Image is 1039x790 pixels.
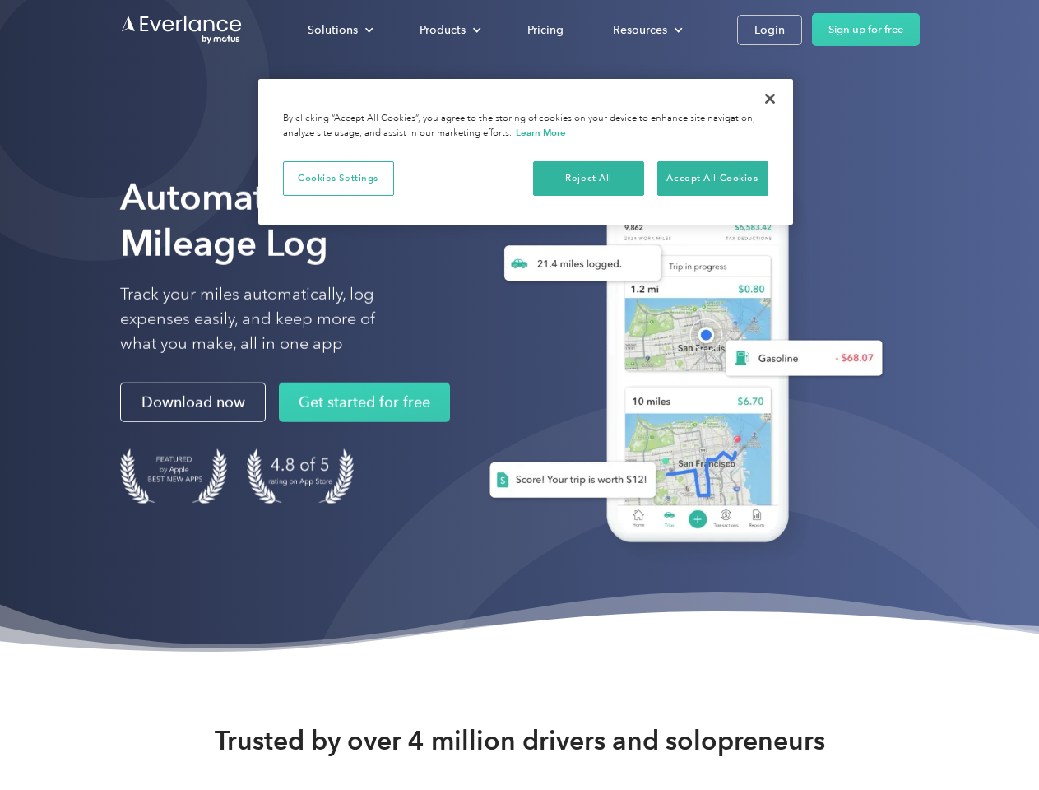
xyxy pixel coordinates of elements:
a: Pricing [511,16,580,44]
a: Login [737,15,802,45]
button: Accept All Cookies [657,161,768,196]
button: Reject All [533,161,644,196]
div: By clicking “Accept All Cookies”, you agree to the storing of cookies on your device to enhance s... [283,112,768,141]
div: Products [420,20,466,40]
div: Resources [596,16,696,44]
a: Get started for free [279,383,450,422]
button: Close [752,81,788,117]
img: 4.9 out of 5 stars on the app store [247,448,354,504]
p: Track your miles automatically, log expenses easily, and keep more of what you make, all in one app [120,282,414,356]
img: Everlance, mileage tracker app, expense tracking app [463,156,896,567]
div: Cookie banner [258,79,793,225]
div: Solutions [291,16,387,44]
div: Products [403,16,494,44]
div: Privacy [258,79,793,225]
a: Sign up for free [812,13,920,46]
div: Solutions [308,20,358,40]
a: More information about your privacy, opens in a new tab [516,127,566,138]
img: Badge for Featured by Apple Best New Apps [120,448,227,504]
button: Cookies Settings [283,161,394,196]
a: Go to homepage [120,14,244,45]
div: Login [754,20,785,40]
a: Download now [120,383,266,422]
div: Resources [613,20,667,40]
div: Pricing [527,20,564,40]
strong: Trusted by over 4 million drivers and solopreneurs [215,724,825,757]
